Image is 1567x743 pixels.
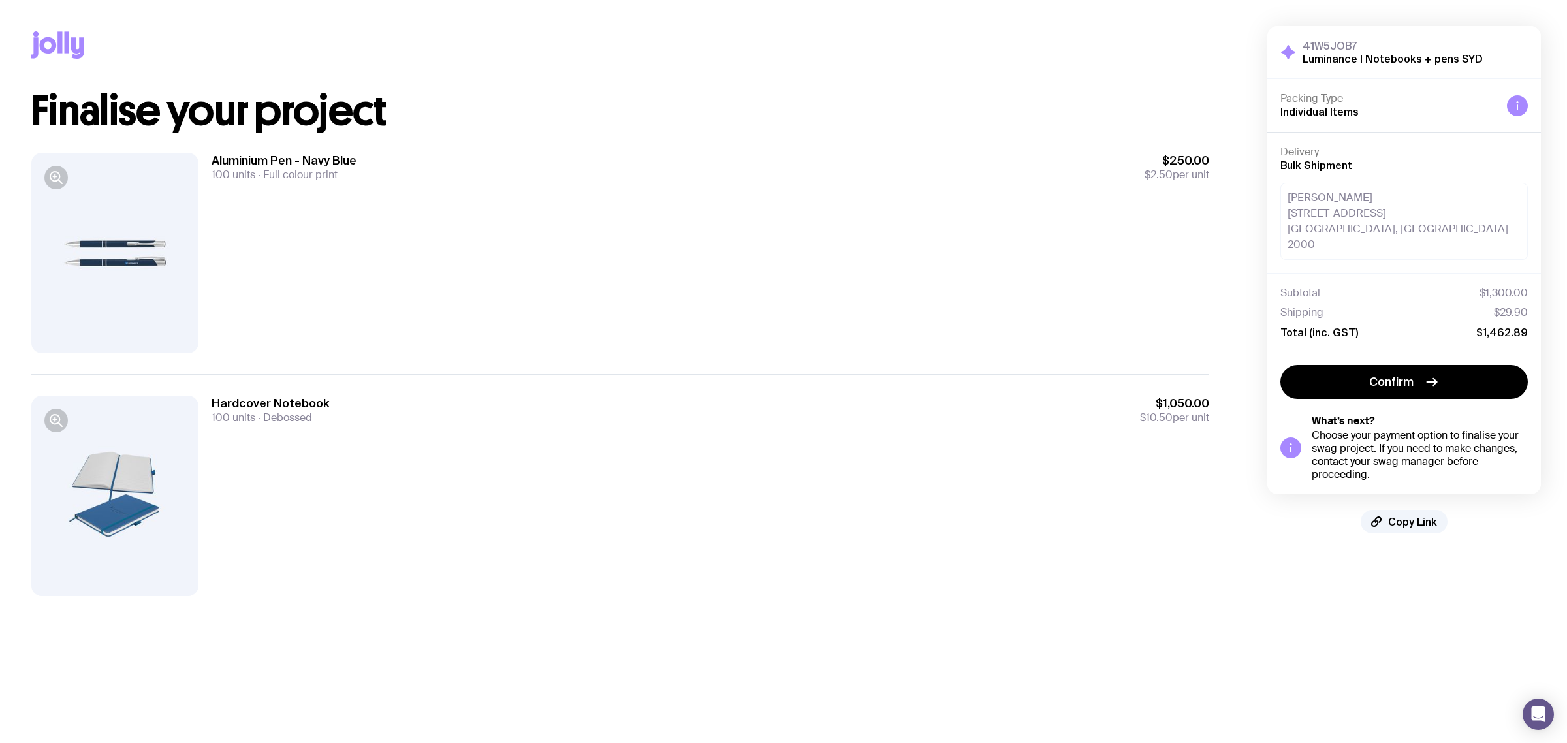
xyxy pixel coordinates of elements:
[1145,168,1209,182] span: per unit
[1280,106,1359,118] span: Individual Items
[1280,159,1352,171] span: Bulk Shipment
[255,411,312,424] span: Debossed
[255,168,338,182] span: Full colour print
[1140,396,1209,411] span: $1,050.00
[1303,52,1483,65] h2: Luminance | Notebooks + pens SYD
[1280,326,1358,339] span: Total (inc. GST)
[1140,411,1209,424] span: per unit
[212,396,330,411] h3: Hardcover Notebook
[1145,168,1173,182] span: $2.50
[1280,365,1528,399] button: Confirm
[1494,306,1528,319] span: $29.90
[212,411,255,424] span: 100 units
[1369,374,1414,390] span: Confirm
[1523,699,1554,730] div: Open Intercom Messenger
[1280,287,1320,300] span: Subtotal
[1303,39,1483,52] h3: 41W5JOB7
[1361,510,1448,533] button: Copy Link
[1480,287,1528,300] span: $1,300.00
[31,90,1209,132] h1: Finalise your project
[1145,153,1209,168] span: $250.00
[1280,183,1528,260] div: [PERSON_NAME] [STREET_ADDRESS] [GEOGRAPHIC_DATA], [GEOGRAPHIC_DATA] 2000
[1476,326,1528,339] span: $1,462.89
[1140,411,1173,424] span: $10.50
[1280,92,1496,105] h4: Packing Type
[1388,515,1437,528] span: Copy Link
[212,168,255,182] span: 100 units
[212,153,356,168] h3: Aluminium Pen - Navy Blue
[1280,146,1528,159] h4: Delivery
[1280,306,1323,319] span: Shipping
[1312,429,1528,481] div: Choose your payment option to finalise your swag project. If you need to make changes, contact yo...
[1312,415,1528,428] h5: What’s next?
